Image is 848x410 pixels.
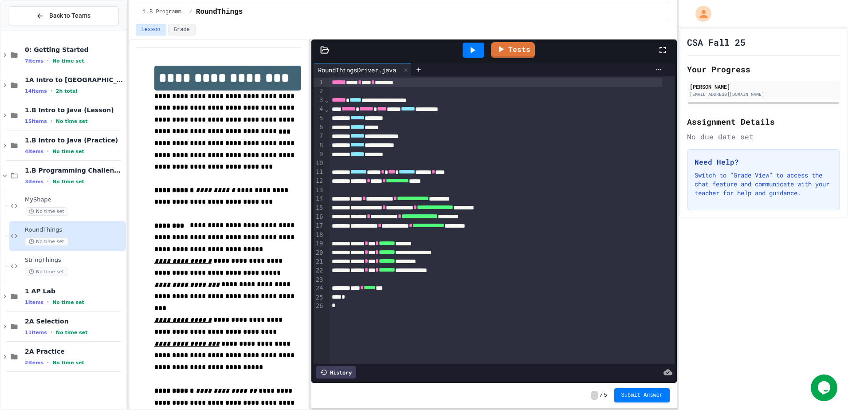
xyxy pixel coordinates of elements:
button: Grade [168,24,196,35]
div: 24 [314,284,325,293]
span: • [47,57,49,64]
h2: Your Progress [687,63,840,75]
span: RoundThings [196,7,243,17]
span: 2h total [56,88,78,94]
p: Switch to "Grade View" to access the chat feature and communicate with your teacher for help and ... [695,171,832,197]
span: • [47,178,49,185]
div: RoundThingsDriver.java [314,65,400,75]
div: 9 [314,150,325,159]
span: RoundThings [25,226,124,234]
span: • [47,359,49,366]
span: No time set [56,330,88,335]
span: Fold line [325,106,329,113]
div: 1 [314,78,325,87]
div: 20 [314,248,325,257]
span: • [47,299,49,306]
span: 5 [604,392,607,399]
div: 19 [314,239,325,248]
div: 26 [314,302,325,311]
div: 22 [314,266,325,275]
span: No time set [52,179,84,185]
button: Lesson [136,24,166,35]
span: No time set [25,207,68,216]
span: 11 items [25,330,47,335]
span: / [189,8,192,16]
div: 17 [314,221,325,230]
span: 1.B Programming Challenges [25,166,124,174]
div: History [316,366,356,378]
div: 7 [314,132,325,141]
span: 1.B Programming Challenges [143,8,186,16]
span: Submit Answer [621,392,663,399]
div: 11 [314,168,325,177]
div: 21 [314,257,325,266]
h1: CSA Fall 25 [687,36,746,48]
span: - [591,391,598,400]
div: 8 [314,141,325,150]
span: No time set [56,118,88,124]
div: No due date set [687,131,840,142]
span: 14 items [25,88,47,94]
div: 3 [314,96,325,105]
span: • [51,329,52,336]
span: • [51,118,52,125]
span: Back to Teams [49,11,90,20]
div: 2 [314,87,325,96]
h2: Assignment Details [687,115,840,128]
span: 1.B Intro to Java (Lesson) [25,106,124,114]
span: MyShape [25,196,124,204]
div: 15 [314,204,325,213]
div: 4 [314,105,325,114]
span: Fold line [325,96,329,103]
button: Back to Teams [8,6,119,25]
span: 3 items [25,179,43,185]
div: [EMAIL_ADDRESS][DOMAIN_NAME] [690,91,837,98]
div: My Account [686,4,714,24]
span: 2 items [25,360,43,366]
span: No time set [52,58,84,64]
span: 1A Intro to [GEOGRAPHIC_DATA] [25,76,124,84]
span: 2A Practice [25,347,124,355]
span: No time set [52,149,84,154]
div: 23 [314,276,325,284]
div: 10 [314,159,325,168]
span: 1.B Intro to Java (Practice) [25,136,124,144]
span: No time set [25,268,68,276]
span: No time set [52,300,84,305]
button: Submit Answer [614,388,670,402]
span: 2A Selection [25,317,124,325]
span: 1 items [25,300,43,305]
div: [PERSON_NAME] [690,83,837,91]
iframe: chat widget [811,375,839,401]
div: 5 [314,114,325,123]
span: 0: Getting Started [25,46,124,54]
span: • [47,148,49,155]
span: StringThings [25,256,124,264]
span: • [51,87,52,95]
span: No time set [52,360,84,366]
span: / [600,392,603,399]
span: 4 items [25,149,43,154]
div: 16 [314,213,325,221]
span: 7 items [25,58,43,64]
div: 12 [314,177,325,185]
span: No time set [25,237,68,246]
a: Tests [491,42,535,58]
div: 14 [314,194,325,203]
span: 15 items [25,118,47,124]
div: 25 [314,293,325,302]
div: 13 [314,186,325,195]
h3: Need Help? [695,157,832,167]
span: 1 AP Lab [25,287,124,295]
div: 6 [314,123,325,132]
div: RoundThingsDriver.java [314,63,412,76]
div: 18 [314,231,325,240]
